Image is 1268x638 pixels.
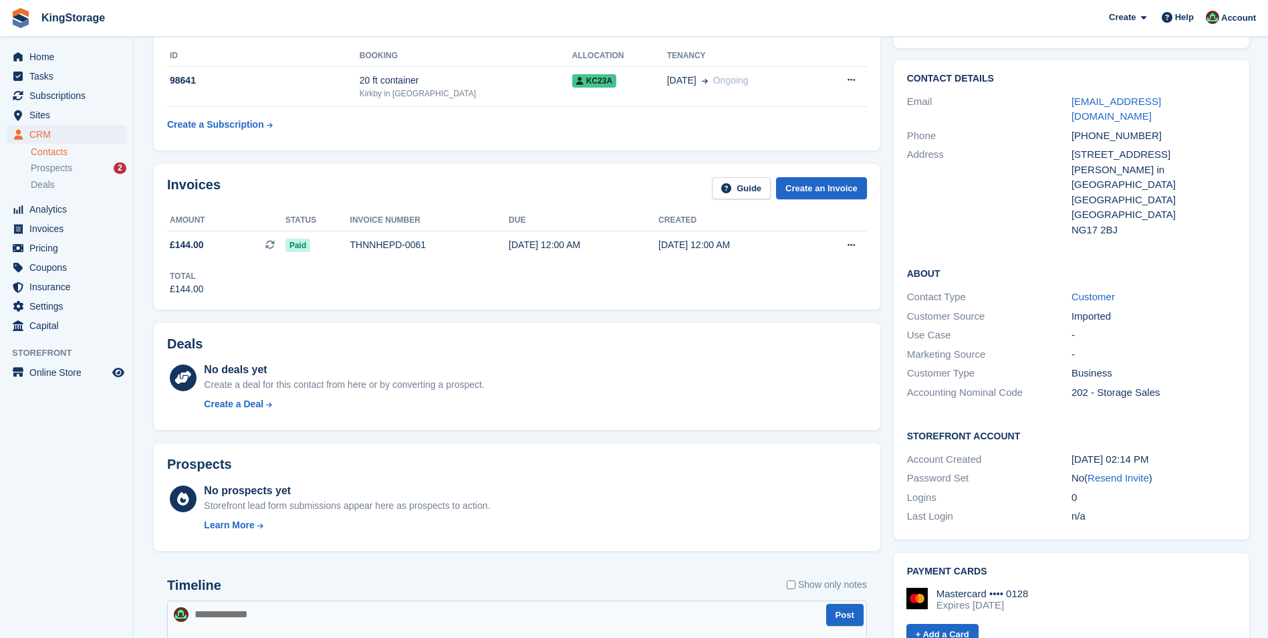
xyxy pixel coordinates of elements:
[658,210,808,231] th: Created
[360,74,572,88] div: 20 ft container
[7,125,126,144] a: menu
[167,45,360,67] th: ID
[907,147,1071,237] div: Address
[1071,223,1236,238] div: NG17 2BJ
[1071,96,1161,122] a: [EMAIL_ADDRESS][DOMAIN_NAME]
[1071,490,1236,506] div: 0
[572,45,667,67] th: Allocation
[204,378,484,392] div: Create a deal for this contact from here or by converting a prospect.
[204,397,484,411] a: Create a Deal
[29,200,110,219] span: Analytics
[907,366,1071,381] div: Customer Type
[170,238,204,252] span: £144.00
[29,258,110,277] span: Coupons
[712,177,771,199] a: Guide
[906,588,928,609] img: Mastercard Logo
[509,210,658,231] th: Due
[31,178,126,192] a: Deals
[907,566,1236,577] h2: Payment cards
[1109,11,1136,24] span: Create
[11,8,31,28] img: stora-icon-8386f47178a22dfd0bd8f6a31ec36ba5ce8667c1dd55bd0f319d3a0aa187defe.svg
[907,429,1236,442] h2: Storefront Account
[667,74,696,88] span: [DATE]
[204,518,254,532] div: Learn More
[1221,11,1256,25] span: Account
[36,7,110,29] a: KingStorage
[1071,163,1236,193] div: [PERSON_NAME] in [GEOGRAPHIC_DATA]
[167,74,360,88] div: 98641
[29,316,110,335] span: Capital
[29,278,110,296] span: Insurance
[1071,366,1236,381] div: Business
[936,599,1029,611] div: Expires [DATE]
[1088,472,1149,484] a: Resend Invite
[907,347,1071,362] div: Marketing Source
[907,309,1071,324] div: Customer Source
[29,239,110,257] span: Pricing
[29,297,110,316] span: Settings
[907,452,1071,467] div: Account Created
[787,578,795,592] input: Show only notes
[713,75,749,86] span: Ongoing
[170,282,204,296] div: £144.00
[167,118,264,132] div: Create a Subscription
[12,346,133,360] span: Storefront
[1071,452,1236,467] div: [DATE] 02:14 PM
[907,385,1071,401] div: Accounting Nominal Code
[936,588,1029,600] div: Mastercard •••• 0128
[776,177,867,199] a: Create an Invoice
[1071,193,1236,208] div: [GEOGRAPHIC_DATA]
[658,238,808,252] div: [DATE] 12:00 AM
[1071,309,1236,324] div: Imported
[31,179,55,191] span: Deals
[167,177,221,199] h2: Invoices
[174,607,188,622] img: John King
[1071,509,1236,524] div: n/a
[7,106,126,124] a: menu
[667,45,816,67] th: Tenancy
[7,258,126,277] a: menu
[907,490,1071,506] div: Logins
[29,47,110,66] span: Home
[1071,128,1236,144] div: [PHONE_NUMBER]
[360,88,572,100] div: Kirkby in [GEOGRAPHIC_DATA]
[167,210,285,231] th: Amount
[7,219,126,238] a: menu
[509,238,658,252] div: [DATE] 12:00 AM
[285,210,350,231] th: Status
[31,161,126,175] a: Prospects 2
[907,290,1071,305] div: Contact Type
[7,363,126,382] a: menu
[167,457,232,472] h2: Prospects
[1071,291,1115,302] a: Customer
[1071,347,1236,362] div: -
[7,47,126,66] a: menu
[31,162,72,175] span: Prospects
[167,112,273,137] a: Create a Subscription
[1071,147,1236,163] div: [STREET_ADDRESS]
[7,200,126,219] a: menu
[907,509,1071,524] div: Last Login
[29,125,110,144] span: CRM
[29,67,110,86] span: Tasks
[1175,11,1194,24] span: Help
[7,297,126,316] a: menu
[7,278,126,296] a: menu
[826,604,864,626] button: Post
[7,86,126,105] a: menu
[1084,472,1152,484] span: ( )
[29,219,110,238] span: Invoices
[1071,328,1236,343] div: -
[167,336,203,352] h2: Deals
[110,364,126,381] a: Preview store
[204,518,490,532] a: Learn More
[29,106,110,124] span: Sites
[907,471,1071,486] div: Password Set
[29,86,110,105] span: Subscriptions
[907,94,1071,124] div: Email
[31,146,126,158] a: Contacts
[204,397,263,411] div: Create a Deal
[1071,385,1236,401] div: 202 - Storage Sales
[1206,11,1219,24] img: John King
[204,362,484,378] div: No deals yet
